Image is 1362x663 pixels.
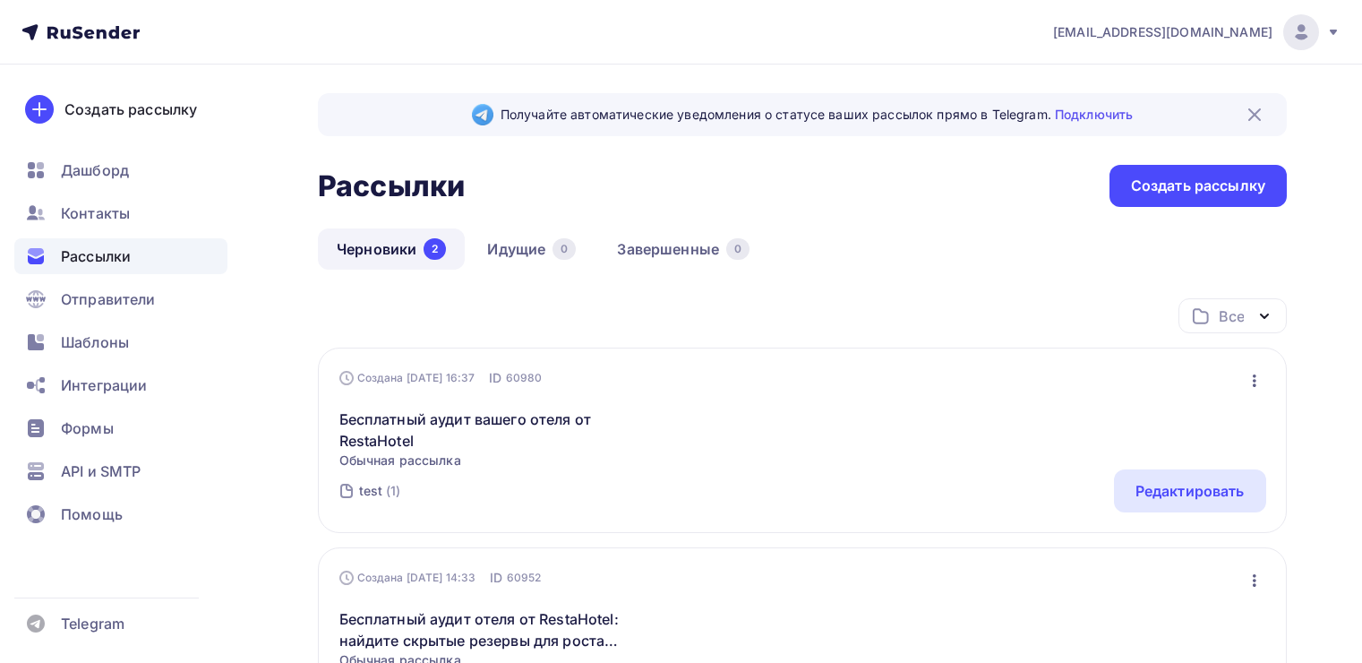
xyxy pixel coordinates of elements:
[61,418,114,439] span: Формы
[339,371,475,385] div: Создана [DATE] 16:37
[424,238,446,260] div: 2
[61,159,129,181] span: Дашборд
[357,477,403,505] a: test (1)
[1053,14,1341,50] a: [EMAIL_ADDRESS][DOMAIN_NAME]
[1219,306,1244,327] div: Все
[339,452,647,469] span: Обычная рассылка
[61,288,156,310] span: Отправители
[339,409,647,452] a: Бесплатный аудит вашего отеля от RestaHotel
[359,482,383,500] div: test
[1131,176,1265,196] div: Создать рассылку
[490,569,502,587] span: ID
[386,482,400,500] div: (1)
[61,613,124,634] span: Telegram
[1055,107,1133,122] a: Подключить
[64,99,197,120] div: Создать рассылку
[14,281,227,317] a: Отправители
[14,410,227,446] a: Формы
[506,369,543,387] span: 60980
[1053,23,1272,41] span: [EMAIL_ADDRESS][DOMAIN_NAME]
[318,228,465,270] a: Черновики2
[553,238,576,260] div: 0
[501,106,1133,124] span: Получайте автоматические уведомления о статусе ваших рассылок прямо в Telegram.
[489,369,501,387] span: ID
[61,461,141,482] span: API и SMTP
[339,571,476,585] div: Создана [DATE] 14:33
[61,504,123,525] span: Помощь
[61,245,131,267] span: Рассылки
[726,238,750,260] div: 0
[1178,298,1287,333] button: Все
[1135,480,1245,502] div: Редактировать
[14,152,227,188] a: Дашборд
[14,195,227,231] a: Контакты
[61,331,129,353] span: Шаблоны
[472,104,493,125] img: Telegram
[468,228,595,270] a: Идущие0
[598,228,768,270] a: Завершенные0
[61,202,130,224] span: Контакты
[61,375,147,396] span: Интеграции
[507,569,542,587] span: 60952
[318,168,465,204] h2: Рассылки
[14,324,227,360] a: Шаблоны
[339,608,647,651] a: Бесплатный аудит отеля от RestaHotel: найдите скрытые резервы для роста выручки!
[14,238,227,274] a: Рассылки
